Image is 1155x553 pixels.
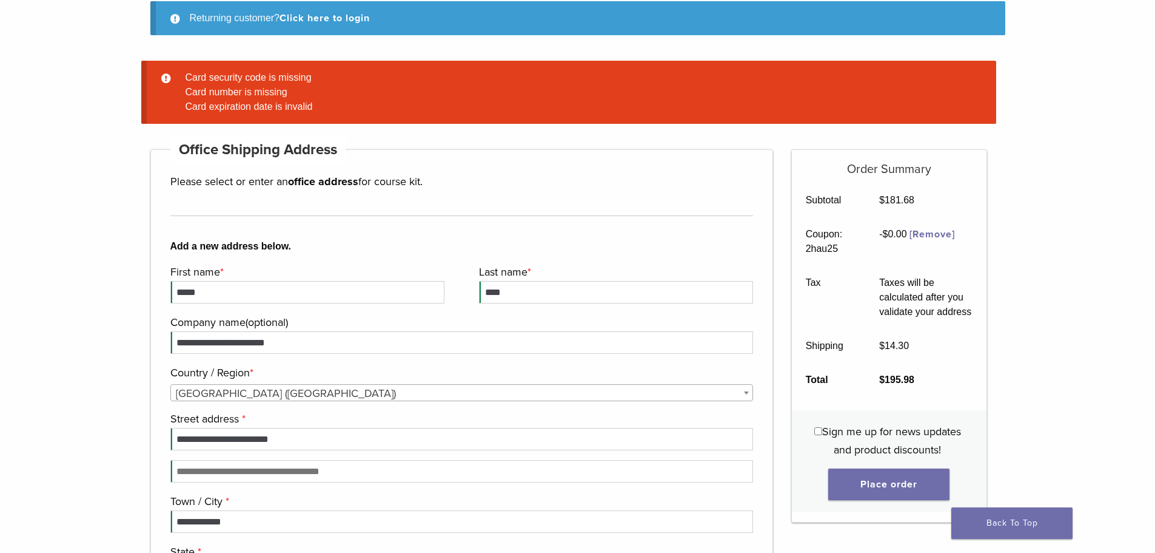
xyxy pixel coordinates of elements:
[170,384,754,401] span: Country / Region
[879,341,909,351] bdi: 14.30
[150,1,1005,35] div: Returning customer?
[170,135,346,165] h4: Office Shipping Address
[951,507,1073,539] a: Back To Top
[170,263,441,281] label: First name
[792,363,866,397] th: Total
[822,425,961,456] span: Sign me up for news updates and product discounts!
[181,85,977,100] li: Card number is missing
[879,341,885,351] span: $
[792,217,866,266] th: Coupon: 2hau25
[883,229,888,239] span: $
[280,12,370,24] a: Click here to login
[879,195,914,205] bdi: 181.68
[171,385,753,402] span: United States (US)
[883,229,907,239] span: 0.00
[879,195,885,205] span: $
[814,427,822,435] input: Sign me up for news updates and product discounts!
[288,175,358,188] strong: office address
[181,100,977,114] li: Card expiration date is invalid
[792,266,866,329] th: Tax
[909,228,955,240] a: Remove 2hau25 coupon
[866,266,986,329] td: Taxes will be calculated after you validate your address
[479,263,750,281] label: Last name
[170,239,754,254] b: Add a new address below.
[181,70,977,85] li: Card security code is missing
[879,375,914,385] bdi: 195.98
[879,375,885,385] span: $
[170,172,754,191] p: Please select or enter an for course kit.
[246,316,288,329] span: (optional)
[792,183,866,217] th: Subtotal
[866,217,986,266] td: -
[170,492,751,511] label: Town / City
[792,329,866,363] th: Shipping
[170,313,751,331] label: Company name
[170,410,751,428] label: Street address
[170,364,751,382] label: Country / Region
[828,469,949,500] button: Place order
[792,150,986,177] h5: Order Summary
